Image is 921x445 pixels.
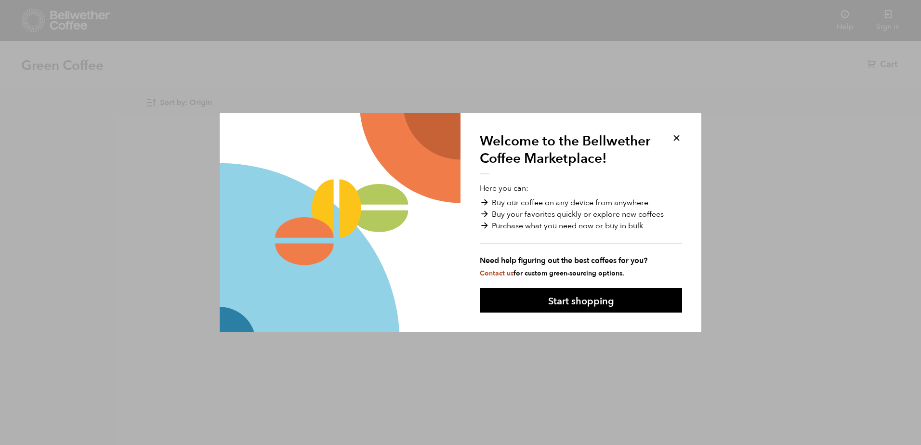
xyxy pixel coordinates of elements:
li: Buy your favorites quickly or explore new coffees [480,209,682,220]
small: for custom green-sourcing options. [480,269,624,278]
h1: Welcome to the Bellwether Coffee Marketplace! [480,132,658,175]
p: Here you can: [480,183,682,278]
li: Buy our coffee on any device from anywhere [480,197,682,209]
a: Contact us [480,269,513,278]
strong: Need help figuring out the best coffees for you? [480,255,682,266]
li: Purchase what you need now or buy in bulk [480,220,682,232]
button: Start shopping [480,288,682,313]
